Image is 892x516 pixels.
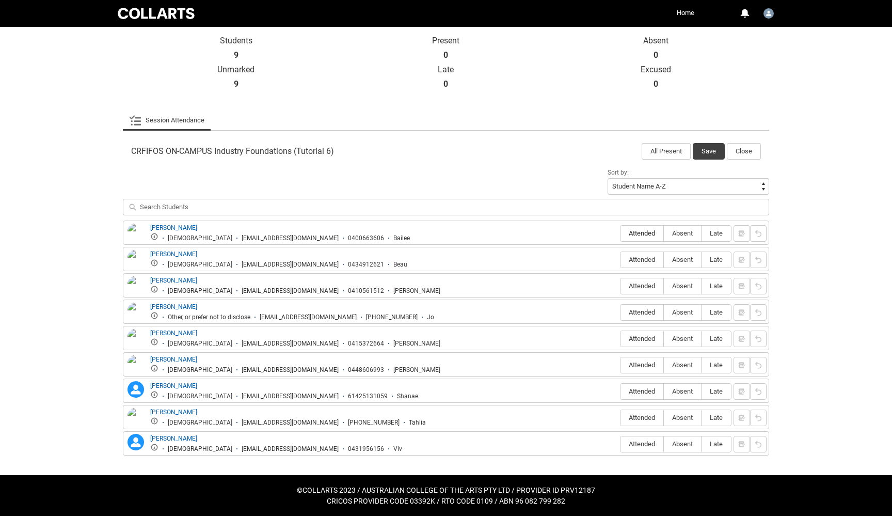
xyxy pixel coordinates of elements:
[620,414,663,421] span: Attended
[393,340,440,348] div: [PERSON_NAME]
[702,282,731,290] span: Late
[150,330,197,337] a: [PERSON_NAME]
[129,110,204,131] a: Session Attendance
[750,304,767,321] button: Reset
[393,445,402,453] div: Viv
[750,252,767,268] button: Reset
[168,393,232,400] div: [DEMOGRAPHIC_DATA]
[702,256,731,263] span: Late
[664,387,701,395] span: Absent
[750,357,767,373] button: Reset
[150,409,197,416] a: [PERSON_NAME]
[702,414,731,421] span: Late
[242,419,339,427] div: [EMAIL_ADDRESS][DOMAIN_NAME]
[123,110,211,131] li: Session Attendance
[620,256,663,263] span: Attended
[664,335,701,342] span: Absent
[131,65,341,75] p: Unmarked
[393,366,440,374] div: [PERSON_NAME]
[702,387,731,395] span: Late
[168,314,250,321] div: Other, or prefer not to disclose
[341,65,551,75] p: Late
[664,229,701,237] span: Absent
[702,229,731,237] span: Late
[750,410,767,426] button: Reset
[128,302,144,332] img: Joseph Della-Ricca
[128,355,144,378] img: Seth Barker
[348,340,384,348] div: 0415372664
[366,314,418,321] div: [PHONE_NUMBER]
[348,393,388,400] div: 61425131059
[242,366,339,374] div: [EMAIL_ADDRESS][DOMAIN_NAME]
[443,50,448,60] strong: 0
[620,361,663,369] span: Attended
[664,308,701,316] span: Absent
[620,282,663,290] span: Attended
[693,143,725,160] button: Save
[702,361,731,369] span: Late
[150,277,197,284] a: [PERSON_NAME]
[168,419,232,427] div: [DEMOGRAPHIC_DATA]
[664,414,701,421] span: Absent
[763,8,774,19] img: Tristan.Courtney
[443,79,448,89] strong: 0
[168,261,232,269] div: [DEMOGRAPHIC_DATA]
[341,36,551,46] p: Present
[348,234,384,242] div: 0400663606
[150,224,197,231] a: [PERSON_NAME]
[702,308,731,316] span: Late
[168,287,232,295] div: [DEMOGRAPHIC_DATA]
[131,36,341,46] p: Students
[128,249,144,272] img: Beau Crotty
[393,234,410,242] div: Bailee
[128,223,144,246] img: Bailee Kemp
[242,393,339,400] div: [EMAIL_ADDRESS][DOMAIN_NAME]
[150,356,197,363] a: [PERSON_NAME]
[551,36,761,46] p: Absent
[150,382,197,389] a: [PERSON_NAME]
[150,303,197,310] a: [PERSON_NAME]
[348,445,384,453] div: 0431956156
[234,50,238,60] strong: 9
[620,229,663,237] span: Attended
[750,225,767,242] button: Reset
[654,79,658,89] strong: 0
[168,234,232,242] div: [DEMOGRAPHIC_DATA]
[702,440,731,448] span: Late
[128,408,144,430] img: Tahlia Kendall
[761,4,776,21] button: User Profile Tristan.Courtney
[123,199,769,215] input: Search Students
[242,234,339,242] div: [EMAIL_ADDRESS][DOMAIN_NAME]
[348,261,384,269] div: 0434912621
[664,440,701,448] span: Absent
[674,5,697,21] a: Home
[702,335,731,342] span: Late
[750,436,767,452] button: Reset
[664,361,701,369] span: Absent
[427,314,434,321] div: Jo
[150,251,197,258] a: [PERSON_NAME]
[620,387,663,395] span: Attended
[393,287,440,295] div: [PERSON_NAME]
[750,331,767,347] button: Reset
[168,445,232,453] div: [DEMOGRAPHIC_DATA]
[260,314,357,321] div: [EMAIL_ADDRESS][DOMAIN_NAME]
[664,256,701,263] span: Absent
[551,65,761,75] p: Excused
[620,308,663,316] span: Attended
[242,261,339,269] div: [EMAIL_ADDRESS][DOMAIN_NAME]
[750,383,767,400] button: Reset
[620,440,663,448] span: Attended
[128,381,144,398] lightning-icon: Shanae Tenace
[128,276,144,299] img: Gabriel Shine
[750,278,767,294] button: Reset
[168,366,232,374] div: [DEMOGRAPHIC_DATA]
[620,335,663,342] span: Attended
[397,393,418,400] div: Shanae
[608,169,629,176] span: Sort by:
[348,419,400,427] div: [PHONE_NUMBER]
[150,435,197,442] a: [PERSON_NAME]
[168,340,232,348] div: [DEMOGRAPHIC_DATA]
[664,282,701,290] span: Absent
[348,366,384,374] div: 0448606993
